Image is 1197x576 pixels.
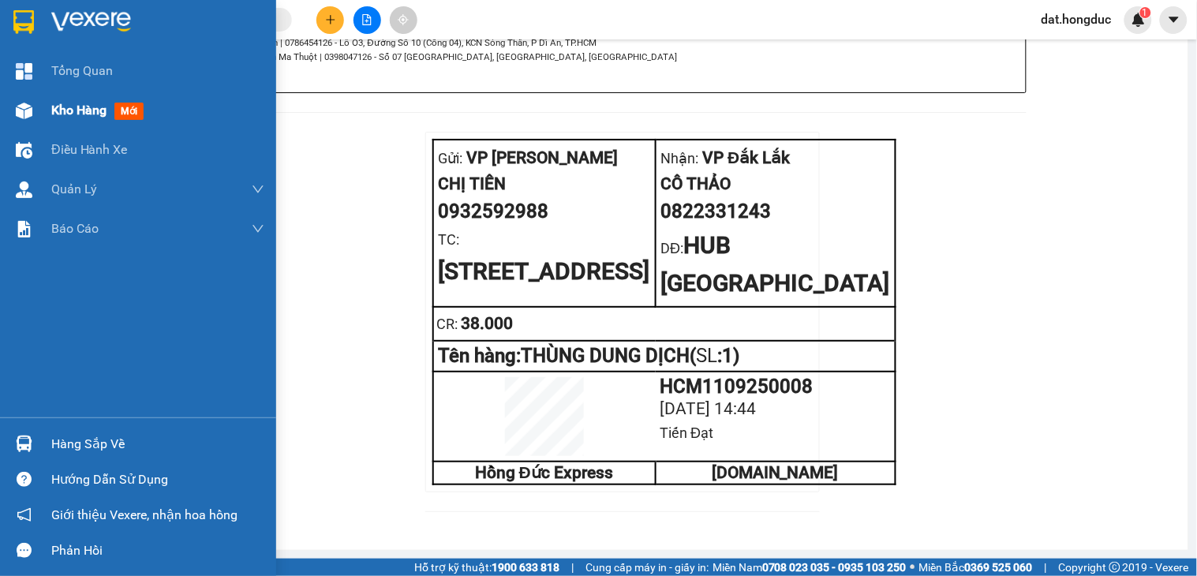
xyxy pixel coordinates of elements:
img: warehouse-icon [16,103,32,119]
div: 0932592988 [439,197,650,227]
span: plus [325,14,336,25]
div: 0813625672 [236,51,465,73]
div: Hướng dẫn sử dụng [51,468,264,492]
img: warehouse-icon [16,436,32,452]
button: caret-down [1160,6,1188,34]
span: message [17,543,32,558]
strong: 1900 633 818 [492,561,559,574]
span: HUB [GEOGRAPHIC_DATA] [236,73,465,129]
sup: 1 [1140,7,1151,18]
div: VP Đắk Lắk [661,145,890,171]
span: mới [114,103,144,120]
div: VP [PERSON_NAME] [439,145,650,171]
div: CHỊ TIÊN [439,171,650,197]
img: warehouse-icon [16,181,32,198]
div: VP Đắk Lắk [236,13,465,32]
div: Tiến Đạt [660,422,890,444]
span: Miền Nam [713,559,907,576]
strong: 0369 525 060 [965,561,1033,574]
div: [DATE] 14:44 [660,396,890,422]
div: HCM1109250008 [660,377,890,396]
span: aim [398,14,409,25]
button: file-add [353,6,381,34]
span: TC: [13,73,35,90]
span: DĐ: [661,240,684,256]
span: Quản Lý [51,179,97,199]
span: SL [697,345,718,367]
span: Điều hành xe [51,140,128,159]
span: Nhận: [236,15,274,32]
span: [STREET_ADDRESS][PERSON_NAME] [13,90,225,145]
span: caret-down [1167,13,1181,27]
span: Giới thiệu Vexere, nhận hoa hồng [51,505,238,525]
span: | [1045,559,1047,576]
span: TC: [439,231,460,248]
span: ⚪️ [911,564,915,570]
td: Hồng Đức Express [433,462,656,484]
strong: 0708 023 035 - 0935 103 250 [762,561,907,574]
span: Gửi: [13,15,38,32]
span: CR : [437,316,462,332]
span: 1 [1143,7,1148,18]
span: Miền Bắc [919,559,1033,576]
span: down [252,223,264,235]
img: logo-vxr [13,10,34,34]
img: dashboard-icon [16,63,32,80]
div: VP [PERSON_NAME] [13,13,225,32]
span: down [252,183,264,196]
div: Tên hàng: THÙNG DUNG DỊCH ( : 1 ) [439,346,890,366]
div: Hàng sắp về [51,432,264,456]
span: Gửi: [439,150,463,166]
button: aim [390,6,417,34]
span: [STREET_ADDRESS] [439,257,650,285]
div: CHỊ [PERSON_NAME] [236,32,465,51]
span: copyright [1109,562,1120,573]
span: Cung cấp máy in - giấy in: [585,559,709,576]
img: icon-new-feature [1132,13,1146,27]
span: Hỗ trợ kỹ thuật: [414,559,559,576]
div: Phản hồi [51,539,264,563]
span: file-add [361,14,372,25]
div: 0822331243 [661,197,890,227]
span: Nhận: [661,150,699,166]
div: 0919367971 [13,51,225,73]
span: HUB [GEOGRAPHIC_DATA] [661,231,890,296]
span: dat.hongduc [1029,9,1124,29]
div: 38.000 [437,311,653,337]
div: CHỊ [PERSON_NAME] [13,32,225,51]
span: question-circle [17,472,32,487]
button: plus [316,6,344,34]
img: solution-icon [16,221,32,238]
span: notification [17,507,32,522]
span: Kho hàng [51,103,107,118]
span: DĐ: [236,82,259,99]
span: | [571,559,574,576]
td: [DOMAIN_NAME] [656,462,896,484]
span: Báo cáo [51,219,99,238]
div: CÔ THẢO [661,171,890,197]
img: warehouse-icon [16,142,32,159]
span: Tổng Quan [51,61,113,80]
